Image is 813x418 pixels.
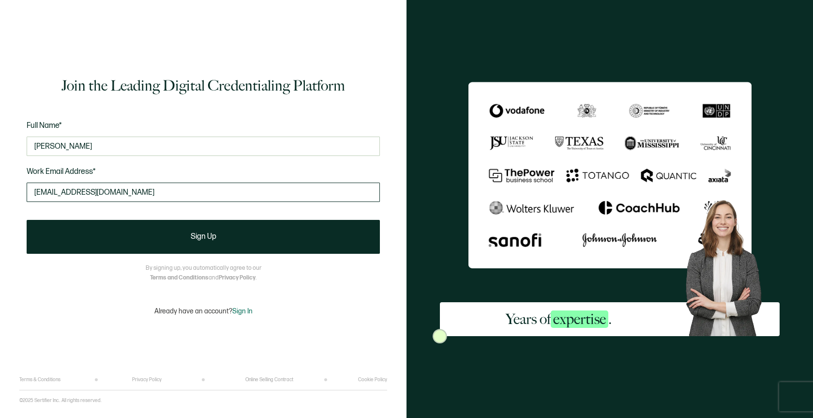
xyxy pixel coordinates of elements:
p: By signing up, you automatically agree to our and . [146,263,261,283]
span: Work Email Address* [27,167,96,176]
a: Online Selling Contract [245,377,293,383]
a: Privacy Policy [132,377,162,383]
a: Cookie Policy [358,377,387,383]
span: Sign In [232,307,253,315]
h2: Years of . [506,310,612,329]
p: Already have an account? [154,307,253,315]
h1: Join the Leading Digital Credentialing Platform [61,76,345,95]
img: Sertifier Signup [433,329,447,343]
input: Enter your work email address [27,183,380,202]
a: Terms and Conditions [150,274,209,281]
p: ©2025 Sertifier Inc.. All rights reserved. [19,398,102,403]
a: Privacy Policy [219,274,256,281]
img: Sertifier Signup - Years of <span class="strong-h">expertise</span>. [468,82,752,269]
span: expertise [551,310,608,328]
span: Sign Up [191,233,216,241]
input: Jane Doe [27,137,380,156]
button: Sign Up [27,220,380,254]
img: Sertifier Signup - Years of <span class="strong-h">expertise</span>. Hero [677,193,780,337]
span: Full Name* [27,121,62,130]
a: Terms & Conditions [19,377,60,383]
